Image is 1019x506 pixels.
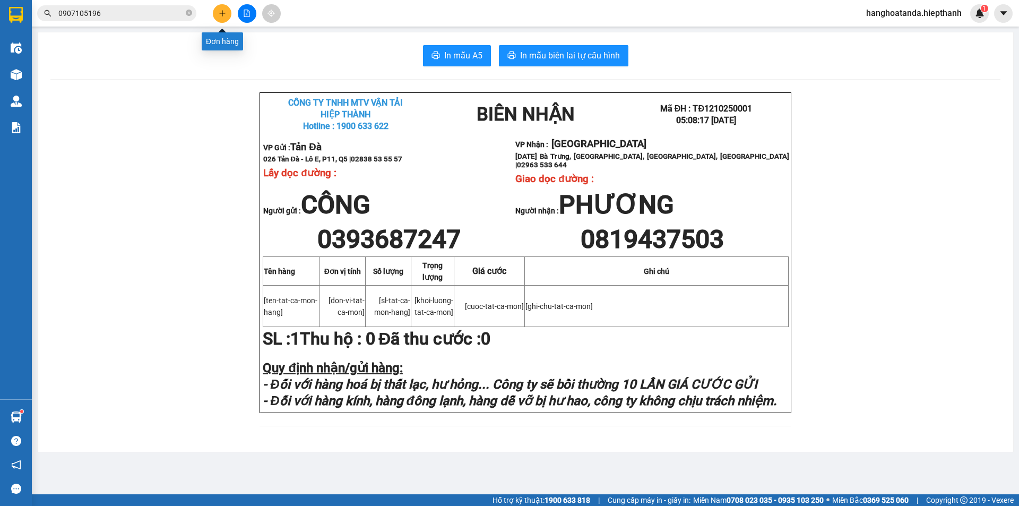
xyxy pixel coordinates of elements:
[545,496,590,504] strong: 1900 633 818
[499,45,628,66] button: printerIn mẫu biên lai tự cấu hình
[11,436,21,446] span: question-circle
[917,494,918,506] span: |
[263,155,402,163] span: 026 Tản Đà - Lô E, P11, Q5 |
[994,4,1013,23] button: caret-down
[264,267,295,276] strong: Tên hàng
[676,115,736,125] span: 05:08:17 [DATE]
[267,10,275,17] span: aim
[219,10,226,17] span: plus
[366,329,495,349] span: Đã thu cước :
[301,190,370,220] span: CÔNG
[324,267,361,276] strong: Đơn vị tính
[186,8,192,19] span: close-circle
[264,296,317,316] span: [ten-tat-ca-mon-hang]
[465,302,524,311] span: [cuoc-tat-ca-mon]
[832,494,909,506] span: Miền Bắc
[525,302,593,311] span: [ghi-chu-tat-ca-mon]
[213,4,231,23] button: plus
[581,224,724,254] span: 0819437503
[263,167,336,179] span: Lấy dọc đường :
[515,207,674,215] strong: Người nhận :
[300,329,361,349] strong: Thu hộ :
[44,10,51,17] span: search
[608,494,690,506] span: Cung cấp máy in - giấy in:
[660,104,752,114] span: Mã ĐH : TĐ1210250001
[422,261,443,281] span: Trọng lượng
[515,152,789,169] span: [DATE] Bà Trưng, [GEOGRAPHIC_DATA], [GEOGRAPHIC_DATA], [GEOGRAPHIC_DATA] |
[238,4,256,23] button: file-add
[4,76,143,84] span: 026 Tản Đà - Lô E, P11, Q5 |
[290,329,300,349] span: 1
[58,7,184,19] input: Tìm tên, số ĐT hoặc mã đơn
[373,267,403,276] span: Số lượng
[551,138,646,150] span: [GEOGRAPHIC_DATA]
[981,5,988,12] sup: 1
[11,411,22,423] img: warehouse-icon
[9,7,23,23] img: logo-vxr
[11,122,22,133] img: solution-icon
[999,8,1008,18] span: caret-down
[727,496,824,504] strong: 0708 023 035 - 0935 103 250
[288,98,403,108] strong: CÔNG TY TNHH MTV VẬN TẢI
[515,140,646,149] strong: VP Nhận :
[11,96,22,107] img: warehouse-icon
[493,494,590,506] span: Hỗ trợ kỹ thuật:
[186,10,192,16] span: close-circle
[423,45,491,66] button: printerIn mẫu A5
[472,266,506,276] span: Giá cước
[263,329,300,349] strong: SL :
[863,496,909,504] strong: 0369 525 060
[6,39,91,49] span: Hotline : 1900 633 622
[263,361,403,375] strong: Quy định nhận/gửi hàng:
[317,224,461,254] span: 0393687247
[11,42,22,54] img: warehouse-icon
[982,5,986,12] span: 1
[351,155,402,163] span: 02838 53 55 57
[290,141,321,153] span: Tản Đà
[263,207,370,215] strong: Người gửi :
[148,70,292,93] span: [DATE] Bà Trưng, [GEOGRAPHIC_DATA], [GEOGRAPHIC_DATA], [GEOGRAPHIC_DATA] |
[20,410,23,413] sup: 1
[24,27,74,37] strong: HIỆP THÀNH
[644,267,669,276] strong: Ghi chú
[693,494,824,506] span: Miền Nam
[507,51,516,61] span: printer
[11,484,21,494] span: message
[321,109,370,119] strong: HIỆP THÀNH
[517,161,567,169] span: 02963 533 644
[515,173,593,185] span: Giao dọc đường :
[262,4,281,23] button: aim
[148,57,283,67] strong: VP Nhận :
[826,498,830,502] span: ⚪️
[263,377,757,392] strong: - Đối với hàng hoá bị thất lạc, hư hỏng... Công ty sẽ bồi thường 10 LẦN GIÁ CƯỚC GỬI
[263,393,777,408] strong: - Đối với hàng kính, hàng đông lạnh, hàng dễ vỡ bị hư hao, công ty không chịu trách nhiệm.
[477,104,575,125] strong: BIÊN NHẬN
[414,296,453,316] span: [khoi-luong-tat-ca-mon]
[559,190,674,220] span: PHƯƠNG
[520,49,620,62] span: In mẫu biên lai tự cấu hình
[975,8,985,18] img: icon-new-feature
[303,121,388,131] span: Hotline : 1900 633 622
[4,64,65,74] strong: VP Gửi :
[960,496,968,504] span: copyright
[263,143,321,152] strong: VP Gửi :
[598,494,600,506] span: |
[374,296,410,316] span: [sl-tat-ca-mon-hang]
[8,5,89,25] strong: CÔNG TY TNHH MTV VẬN TẢI
[243,10,251,17] span: file-add
[91,76,143,84] span: 02838 53 55 57
[11,460,21,470] span: notification
[366,329,375,349] span: 0
[99,16,197,38] strong: BIÊN NHẬN
[329,296,365,316] span: [don-vi-tat-ca-mon]
[431,51,440,61] span: printer
[34,63,65,74] span: Tản Đà
[444,49,482,62] span: In mẫu A5
[481,329,490,349] span: 0
[11,69,22,80] img: warehouse-icon
[858,6,970,20] span: hanghoatanda.hiepthanh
